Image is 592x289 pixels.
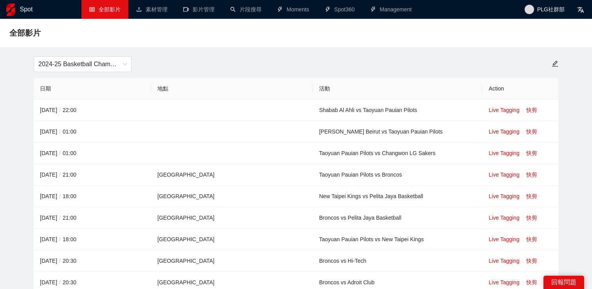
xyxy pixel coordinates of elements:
[57,107,63,113] span: /
[9,27,41,39] span: 全部影片
[34,78,151,99] th: 日期
[99,6,121,13] span: 全部影片
[57,236,63,242] span: /
[489,193,519,199] a: Live Tagging
[57,128,63,135] span: /
[230,6,262,13] a: search片段搜尋
[313,186,482,207] td: New Taipei Kings vs Pelita Jaya Basketball
[34,186,151,207] td: [DATE] 18:00
[34,121,151,143] td: [DATE] 01:00
[526,193,537,199] a: 快剪
[526,150,537,156] a: 快剪
[482,78,558,99] th: Action
[57,193,63,199] span: /
[6,4,15,16] img: logo
[313,250,482,272] td: Broncos vs Hi-Tech
[313,121,482,143] td: [PERSON_NAME] Beirut vs Taoyuan Pauian Pilots
[277,6,309,13] a: thunderboltMoments
[526,258,537,264] a: 快剪
[151,250,313,272] td: [GEOGRAPHIC_DATA]
[526,172,537,178] a: 快剪
[34,207,151,229] td: [DATE] 21:00
[34,250,151,272] td: [DATE] 20:30
[57,258,63,264] span: /
[489,258,519,264] a: Live Tagging
[526,128,537,135] a: 快剪
[489,215,519,221] a: Live Tagging
[34,99,151,121] td: [DATE] 22:00
[552,60,558,67] span: edit
[325,6,355,13] a: thunderboltSpot360
[370,6,412,13] a: thunderboltManagement
[313,99,482,121] td: Shabab Al Ahli vs Taoyuan Pauian Pilots
[489,236,519,242] a: Live Tagging
[151,78,313,99] th: 地點
[34,229,151,250] td: [DATE] 18:00
[526,215,537,221] a: 快剪
[489,279,519,285] a: Live Tagging
[489,107,519,113] a: Live Tagging
[526,236,537,242] a: 快剪
[313,229,482,250] td: Taoyuan Pauian Pilots vs New Taipei Kings
[57,172,63,178] span: /
[136,6,168,13] a: upload素材管理
[543,276,584,289] div: 回報問題
[526,279,537,285] a: 快剪
[526,107,537,113] a: 快剪
[489,150,519,156] a: Live Tagging
[313,164,482,186] td: Taoyuan Pauian Pilots vs Broncos
[151,186,313,207] td: [GEOGRAPHIC_DATA]
[183,6,215,13] a: video-camera影片管理
[313,78,482,99] th: 活動
[57,215,63,221] span: /
[489,128,519,135] a: Live Tagging
[151,164,313,186] td: [GEOGRAPHIC_DATA]
[313,207,482,229] td: Broncos vs Pelita Jaya Basketball
[34,143,151,164] td: [DATE] 01:00
[151,207,313,229] td: [GEOGRAPHIC_DATA]
[89,7,95,12] span: table
[313,143,482,164] td: Taoyuan Pauian Pilots vs Changwon LG Sakers
[151,229,313,250] td: [GEOGRAPHIC_DATA]
[57,279,63,285] span: /
[489,172,519,178] a: Live Tagging
[38,57,127,72] span: 2024-25 Basketball Champions League
[34,164,151,186] td: [DATE] 21:00
[57,150,63,156] span: /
